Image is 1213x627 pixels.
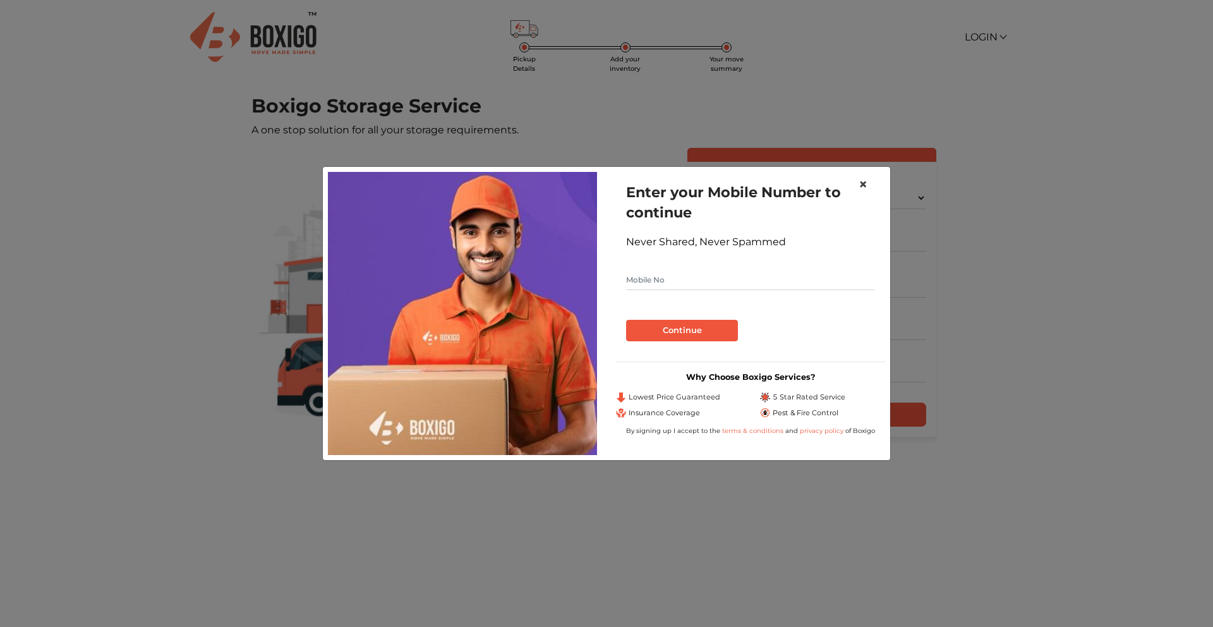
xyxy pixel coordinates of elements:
[616,372,885,382] h3: Why Choose Boxigo Services?
[859,175,867,193] span: ×
[773,408,838,418] span: Pest & Fire Control
[629,408,700,418] span: Insurance Coverage
[848,167,878,202] button: Close
[626,270,875,290] input: Mobile No
[722,427,785,435] a: terms & conditions
[328,172,597,455] img: storage-img
[629,392,720,403] span: Lowest Price Guaranteed
[626,234,875,250] div: Never Shared, Never Spammed
[616,426,885,435] div: By signing up I accept to the and of Boxigo
[626,182,875,222] h1: Enter your Mobile Number to continue
[773,392,845,403] span: 5 Star Rated Service
[798,427,845,435] a: privacy policy
[626,320,738,341] button: Continue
